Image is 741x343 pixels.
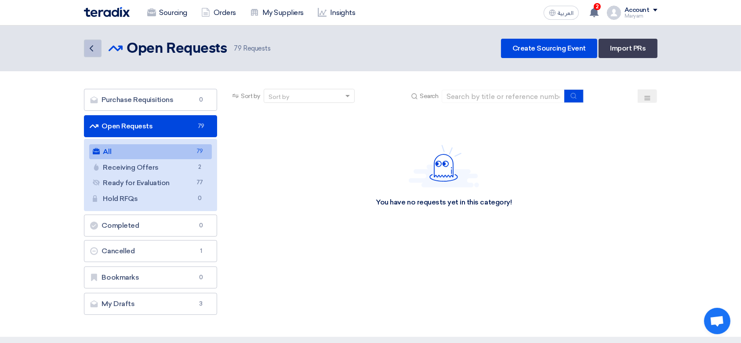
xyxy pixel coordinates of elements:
[625,14,657,18] div: Maryam
[234,44,241,52] span: 79
[241,91,260,101] span: Sort by
[558,10,574,16] span: العربية
[196,299,206,308] span: 3
[599,39,657,58] a: Import PRs
[194,163,205,172] span: 2
[194,3,243,22] a: Orders
[704,308,730,334] a: Open chat
[196,221,206,230] span: 0
[196,122,206,131] span: 79
[243,3,311,22] a: My Suppliers
[194,194,205,203] span: 0
[544,6,579,20] button: العربية
[84,89,218,111] a: Purchase Requisitions0
[594,3,601,10] span: 2
[84,215,218,237] a: Completed0
[196,247,206,255] span: 1
[196,95,206,104] span: 0
[196,273,206,282] span: 0
[442,90,565,103] input: Search by title or reference number
[84,7,130,17] img: Teradix logo
[420,91,438,101] span: Search
[89,175,212,190] a: Ready for Evaluation
[311,3,362,22] a: Insights
[409,145,479,187] img: Hello
[89,160,212,175] a: Receiving Offers
[194,147,205,156] span: 79
[194,178,205,187] span: 77
[84,266,218,288] a: Bookmarks0
[84,240,218,262] a: Cancelled1
[89,144,212,159] a: All
[501,39,597,58] a: Create Sourcing Event
[607,6,621,20] img: profile_test.png
[234,44,270,54] span: Requests
[140,3,194,22] a: Sourcing
[84,115,218,137] a: Open Requests79
[269,92,289,102] div: Sort by
[127,40,227,58] h2: Open Requests
[89,191,212,206] a: Hold RFQs
[376,198,512,207] div: You have no requests yet in this category!
[625,7,650,14] div: Account
[84,293,218,315] a: My Drafts3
